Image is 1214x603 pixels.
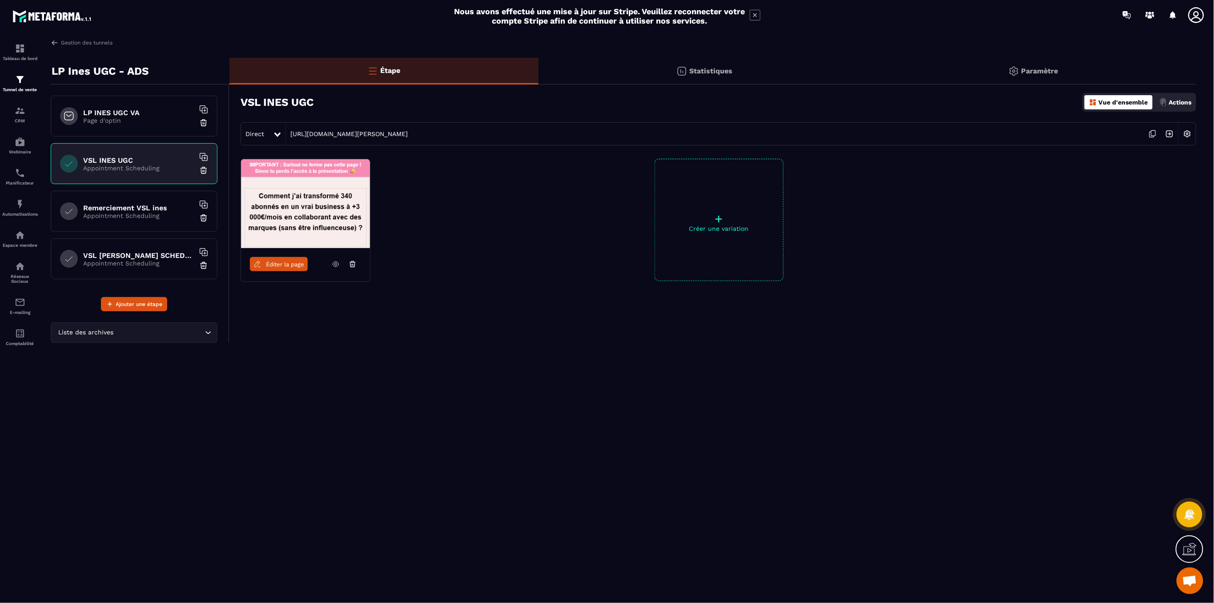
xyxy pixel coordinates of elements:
p: Appointment Scheduling [83,260,194,267]
img: arrow-next.bcc2205e.svg [1161,125,1178,142]
a: [URL][DOMAIN_NAME][PERSON_NAME] [286,130,408,137]
img: email [15,297,25,308]
p: CRM [2,118,38,123]
img: social-network [15,261,25,272]
img: accountant [15,328,25,339]
img: actions.d6e523a2.png [1159,98,1167,106]
img: automations [15,230,25,241]
img: scheduler [15,168,25,178]
a: automationsautomationsEspace membre [2,223,38,254]
img: setting-gr.5f69749f.svg [1009,66,1019,76]
img: stats.20deebd0.svg [676,66,687,76]
p: Tunnel de vente [2,87,38,92]
h6: VSL INES UGC [83,156,194,165]
p: Page d'optin [83,117,194,124]
p: Statistiques [689,67,732,75]
a: formationformationCRM [2,99,38,130]
p: Appointment Scheduling [83,212,194,219]
img: formation [15,105,25,116]
img: trash [199,118,208,127]
img: automations [15,137,25,147]
a: accountantaccountantComptabilité [2,322,38,353]
a: Éditer la page [250,257,308,271]
a: schedulerschedulerPlanificateur [2,161,38,192]
img: image [241,159,370,248]
a: Gestion des tunnels [51,39,113,47]
span: Éditer la page [266,261,304,268]
p: Webinaire [2,149,38,154]
img: dashboard-orange.40269519.svg [1089,98,1097,106]
p: + [655,213,783,225]
a: formationformationTunnel de vente [2,68,38,99]
h3: VSL INES UGC [241,96,314,109]
span: Direct [245,130,264,137]
p: Automatisations [2,212,38,217]
p: Appointment Scheduling [83,165,194,172]
p: LP Ines UGC - ADS [52,62,149,80]
img: bars-o.4a397970.svg [367,65,378,76]
div: Search for option [51,322,217,343]
a: Mở cuộc trò chuyện [1177,567,1203,594]
a: automationsautomationsWebinaire [2,130,38,161]
h6: Remerciement VSL ines [83,204,194,212]
img: formation [15,74,25,85]
p: Paramètre [1021,67,1058,75]
img: formation [15,43,25,54]
img: trash [199,213,208,222]
p: Étape [380,66,400,75]
a: emailemailE-mailing [2,290,38,322]
span: Liste des archives [56,328,116,338]
span: Ajouter une étape [116,300,162,309]
p: Actions [1169,99,1192,106]
p: Réseaux Sociaux [2,274,38,284]
h6: VSL [PERSON_NAME] SCHEDULING [83,251,194,260]
a: formationformationTableau de bord [2,36,38,68]
a: automationsautomationsAutomatisations [2,192,38,223]
p: Comptabilité [2,341,38,346]
input: Search for option [116,328,203,338]
h6: LP INES UGC VA [83,109,194,117]
img: setting-w.858f3a88.svg [1179,125,1196,142]
p: Tableau de bord [2,56,38,61]
p: Espace membre [2,243,38,248]
p: E-mailing [2,310,38,315]
h2: Nous avons effectué une mise à jour sur Stripe. Veuillez reconnecter votre compte Stripe afin de ... [454,7,745,25]
p: Vue d'ensemble [1099,99,1148,106]
button: Ajouter une étape [101,297,167,311]
img: arrow [51,39,59,47]
a: social-networksocial-networkRéseaux Sociaux [2,254,38,290]
p: Planificateur [2,181,38,185]
img: automations [15,199,25,209]
img: trash [199,166,208,175]
p: Créer une variation [655,225,783,232]
img: trash [199,261,208,270]
img: logo [12,8,92,24]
